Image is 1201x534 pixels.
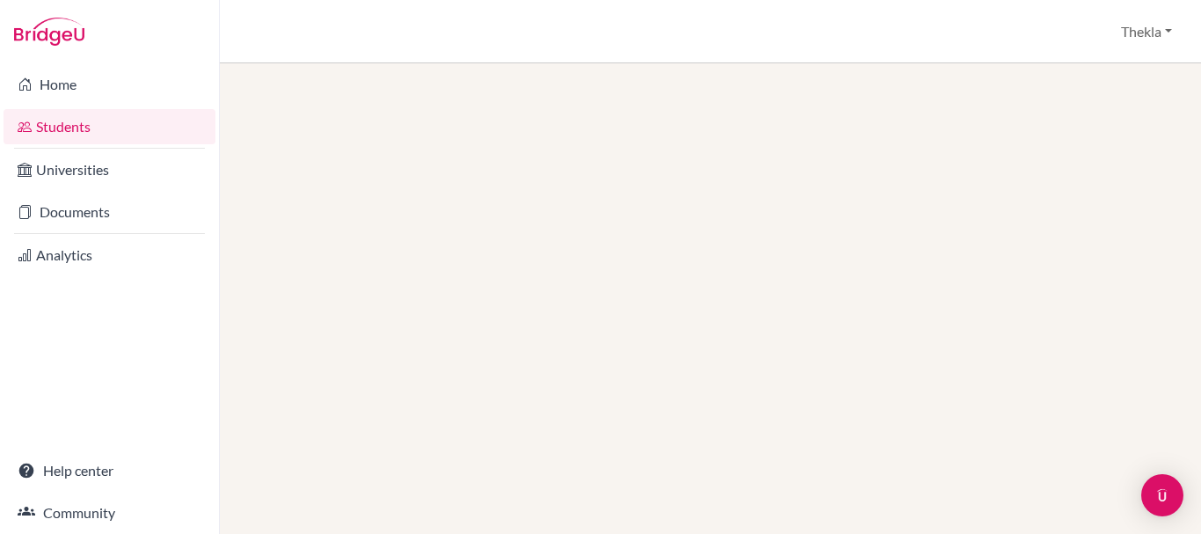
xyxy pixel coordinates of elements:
a: Documents [4,194,215,230]
a: Students [4,109,215,144]
button: Thekla [1113,15,1180,48]
div: Open Intercom Messenger [1141,474,1183,516]
a: Help center [4,453,215,488]
a: Analytics [4,238,215,273]
a: Home [4,67,215,102]
img: Bridge-U [14,18,84,46]
a: Community [4,495,215,530]
a: Universities [4,152,215,187]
